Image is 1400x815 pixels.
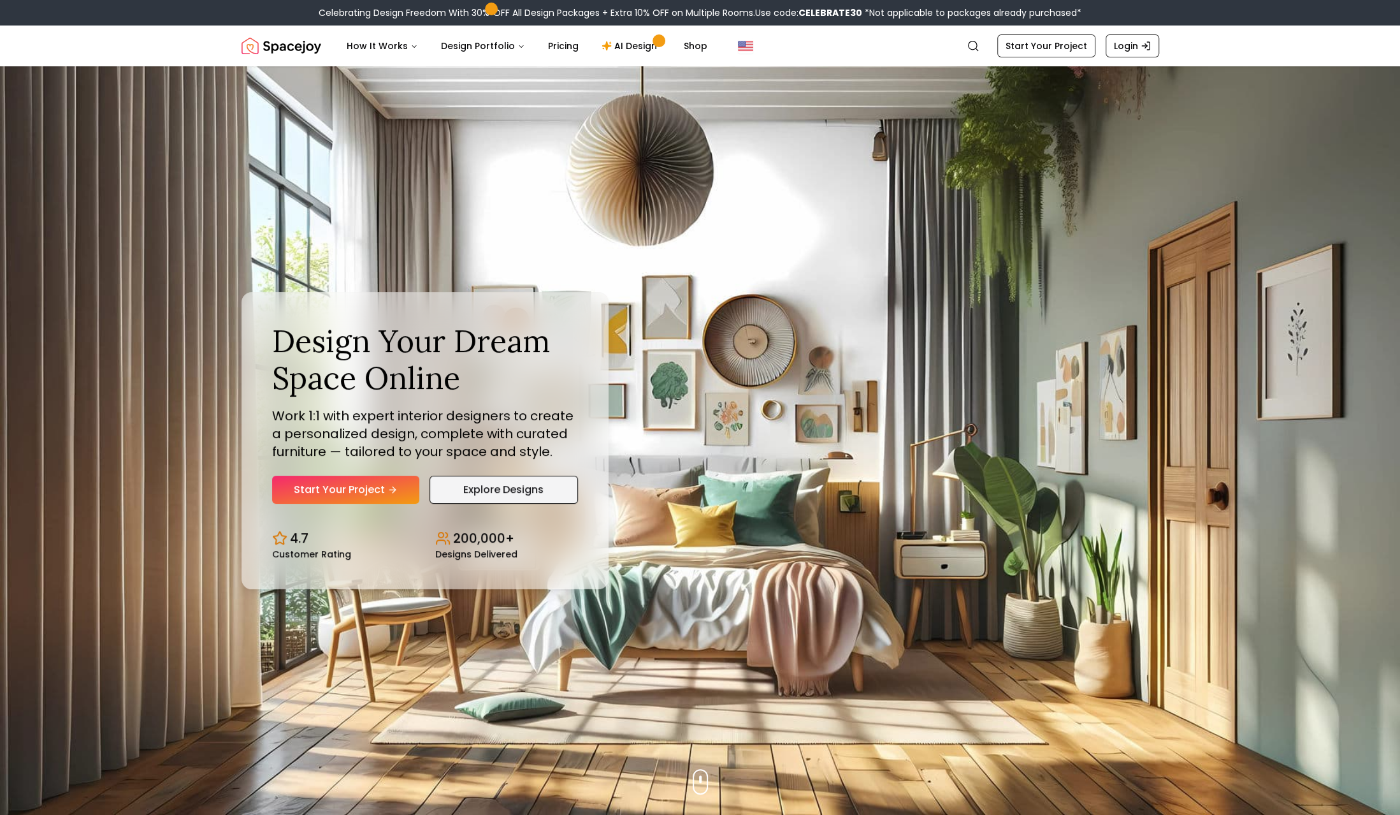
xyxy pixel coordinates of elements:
[336,33,428,59] button: How It Works
[272,476,419,504] a: Start Your Project
[336,33,718,59] nav: Main
[242,33,321,59] img: Spacejoy Logo
[272,323,578,396] h1: Design Your Dream Space Online
[242,26,1159,66] nav: Global
[755,6,862,19] span: Use code:
[538,33,589,59] a: Pricing
[862,6,1081,19] span: *Not applicable to packages already purchased*
[272,519,578,559] div: Design stats
[453,529,514,547] p: 200,000+
[798,6,862,19] b: CELEBRATE30
[1106,34,1159,57] a: Login
[435,550,517,559] small: Designs Delivered
[431,33,535,59] button: Design Portfolio
[272,550,351,559] small: Customer Rating
[591,33,671,59] a: AI Design
[242,33,321,59] a: Spacejoy
[272,407,578,460] p: Work 1:1 with expert interior designers to create a personalized design, complete with curated fu...
[319,6,1081,19] div: Celebrating Design Freedom With 30% OFF All Design Packages + Extra 10% OFF on Multiple Rooms.
[738,38,753,54] img: United States
[997,34,1095,57] a: Start Your Project
[429,476,578,504] a: Explore Designs
[290,529,308,547] p: 4.7
[674,33,718,59] a: Shop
